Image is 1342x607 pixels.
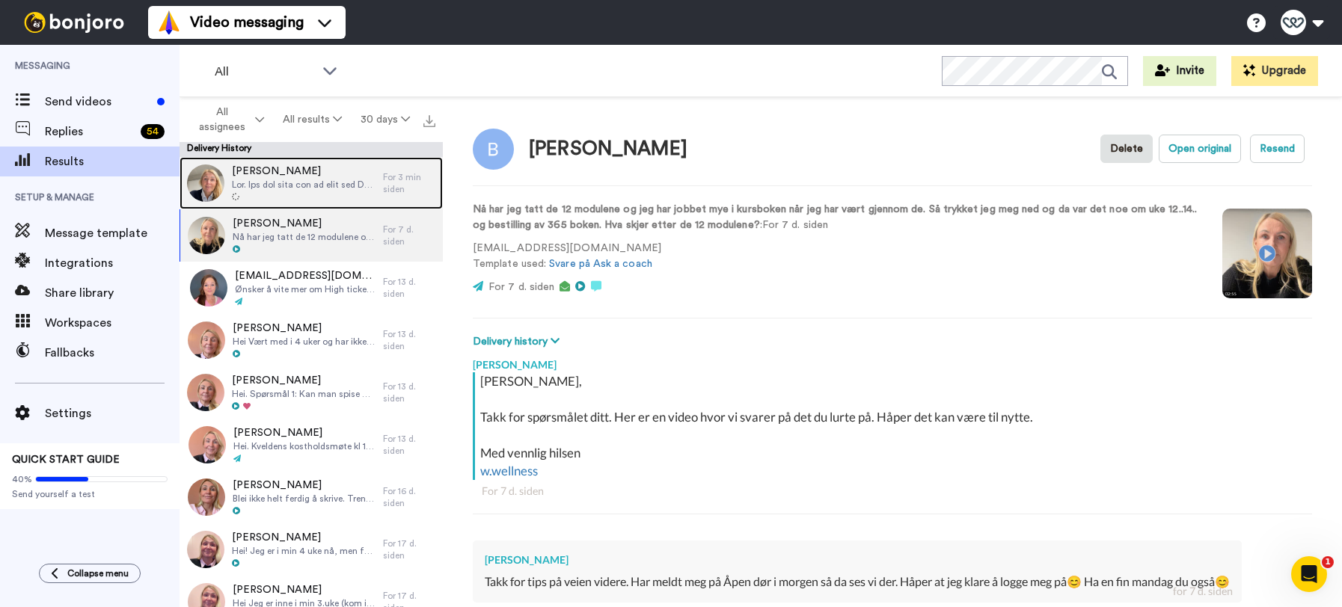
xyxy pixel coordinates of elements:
span: [PERSON_NAME] [232,530,376,545]
button: Delivery history [473,333,564,350]
div: For 7 d. siden [383,224,435,247]
span: 1 [1322,556,1334,568]
img: 8f331004-ef55-459d-8367-62a61495e729-thumb.jpg [187,374,224,411]
p: [EMAIL_ADDRESS][DOMAIN_NAME] Template used: [473,241,1200,272]
div: For 13 d. siden [383,328,435,352]
span: Fallbacks [45,344,180,362]
div: for 7 d. siden [1173,584,1233,599]
p: : For 7 d. siden [473,202,1200,233]
span: All assignees [192,105,252,135]
span: Ønsker å vite mer om High ticket tilbudet [235,283,376,295]
img: 1d1fd9aa-6fbf-4379-8357-796851c99f7b-thumb.jpg [190,269,227,306]
div: [PERSON_NAME], Takk for spørsmålet ditt. Her er en video hvor vi svarer på det du lurte på. Håper... [480,372,1308,480]
span: Message template [45,224,180,242]
div: For 17 d. siden [383,537,435,561]
span: Replies [45,123,135,141]
span: Lor. Ips dol sita con ad elit sed DO eiusm tempor. Inc utl etdolo mag aliquae adminimveniam quis ... [232,179,376,191]
span: [EMAIL_ADDRESS][DOMAIN_NAME] [235,268,376,283]
a: [PERSON_NAME]Hei! Jeg er i min 4 uke nå, men føles at jeg først har kommet i gang skikkelig den s... [180,523,443,576]
a: [PERSON_NAME]Nå har jeg tatt de 12 modulene og jeg har jobbet mye i kursboken når jeg har vært gj... [180,209,443,262]
div: Delivery History [180,142,443,157]
div: For 13 d. siden [383,433,435,457]
img: 8c7b117f-84a1-42d0-96c5-7a731f54962d-thumb.jpg [188,321,225,359]
span: Send videos [45,93,151,111]
span: [PERSON_NAME] [233,582,376,597]
a: [PERSON_NAME]Hei Vært med i 4 uker og har ikke kommet ordentlig i gang. Trenger inspirasjon og ve... [180,314,443,366]
div: [PERSON_NAME] [473,350,1312,372]
span: Results [45,152,180,170]
span: [PERSON_NAME] [232,373,376,388]
span: QUICK START GUIDE [12,455,120,465]
span: [PERSON_NAME] [233,321,376,336]
a: [PERSON_NAME]Hei. Kveldens kostholdsmøte kl 18 ligg på medlemsportalen, står det. Kor finn eg den... [180,419,443,471]
a: [PERSON_NAME]Hei. Spørsmål 1: Kan man spise noen dadler til kaffen om morgenen? Litt tørket [MEDI... [180,366,443,419]
div: For 13 d. siden [383,380,435,404]
span: Share library [45,284,180,302]
img: 9644808e-e159-496b-9077-eeb21c1059a1-thumb.jpg [188,217,225,254]
div: Takk for tips på veien videre. Har meldt meg på Åpen dør i morgen så da ses vi der. Håper at jeg ... [485,573,1230,591]
img: 54736fd8-3697-4c83-975e-6aac02310be3-thumb.jpg [187,164,224,202]
span: 40% [12,473,32,485]
span: [PERSON_NAME] [233,216,376,231]
button: Invite [1143,56,1216,86]
a: [PERSON_NAME]Blei ikke helt ferdig å skrive. Trenger et lett måltid på kvelden . Har prøvd med fr... [180,471,443,523]
span: [PERSON_NAME] [232,164,376,179]
strong: Nå har jeg tatt de 12 modulene og jeg har jobbet mye i kursboken når jeg har vært gjennom de. Så ... [473,204,1197,230]
button: Resend [1250,135,1305,163]
span: For 7 d. siden [488,282,554,292]
button: All results [274,106,352,133]
span: [PERSON_NAME] [233,478,376,493]
span: [PERSON_NAME] [233,425,376,440]
img: 57329ecc-0c3e-46b9-97ea-ff5edb90c9d9-thumb.jpg [189,426,226,463]
button: Delete [1100,135,1153,163]
button: Export all results that match these filters now. [419,108,440,131]
a: [PERSON_NAME]Lor. Ips dol sita con ad elit sed DO eiusm tempor. Inc utl etdolo mag aliquae admini... [180,157,443,209]
button: Open original [1159,135,1241,163]
span: All [215,63,315,81]
button: Upgrade [1231,56,1318,86]
button: Collapse menu [39,564,141,583]
span: Hei. Spørsmål 1: Kan man spise noen dadler til kaffen om morgenen? Litt tørket [MEDICAL_DATA] og?... [232,388,376,400]
span: Workspaces [45,314,180,332]
div: For 13 d. siden [383,276,435,300]
span: Hei! Jeg er i min 4 uke nå, men føles at jeg først har kommet i gang skikkelig den siste uken. Je... [232,545,376,557]
a: Svare på Ask a coach [549,259,652,269]
a: [EMAIL_ADDRESS][DOMAIN_NAME]Ønsker å vite mer om High ticket tilbudetFor 13 d. siden [180,262,443,314]
span: Hei. Kveldens kostholdsmøte kl 18 ligg på medlemsportalen, står det. Kor finn eg den? [233,440,376,452]
a: w.wellness [480,463,538,478]
button: 30 days [351,106,419,133]
span: Nå har jeg tatt de 12 modulene og jeg har jobbet mye i kursboken når jeg har vært gjennom de. Så ... [233,231,376,243]
span: Collapse menu [67,567,129,579]
div: For 7 d. siden [482,484,1303,499]
div: 54 [141,124,165,139]
span: Settings [45,404,180,422]
div: For 3 min siden [383,171,435,195]
iframe: Intercom live chat [1291,556,1327,592]
button: All assignees [183,99,274,141]
span: Blei ikke helt ferdig å skrive. Trenger et lett måltid på kvelden . Har prøvd med frukt med det e... [233,493,376,505]
span: Integrations [45,254,180,272]
div: For 16 d. siden [383,485,435,509]
span: Send yourself a test [12,488,168,500]
img: bj-logo-header-white.svg [18,12,130,33]
span: Hei Vært med i 4 uker og har ikke kommet ordentlig i gang. Trenger inspirasjon og veiledning på h... [233,336,376,348]
img: e8a67bf7-0ac2-4d9a-a8e8-9e6188161dd0-thumb.jpg [188,478,225,516]
span: Video messaging [190,12,304,33]
div: [PERSON_NAME] [485,552,1230,567]
img: Image of Bente Riise [473,129,514,170]
img: export.svg [423,115,435,127]
div: [PERSON_NAME] [529,138,687,160]
img: 4b377087-c4ae-4334-aa9a-2640862bd0d8-thumb.jpg [187,531,224,568]
img: vm-color.svg [157,10,181,34]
